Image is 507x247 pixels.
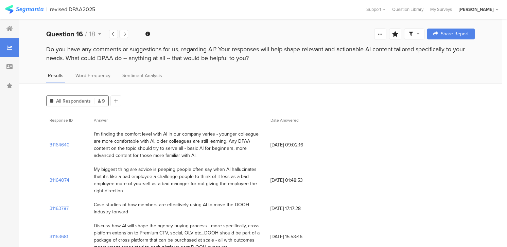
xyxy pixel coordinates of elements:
[50,205,69,212] section: 31163787
[50,141,70,148] section: 31164640
[50,117,73,123] span: Response ID
[427,6,455,13] a: My Surveys
[50,6,95,13] div: revised DPAA2025
[94,166,264,194] div: My biggest thing are advice is peeping people often say when AI hallucinates that it’s like a bad...
[94,201,264,215] div: Case studies of how members are effectively using AI to move the DOOH industry forward
[389,6,427,13] a: Question Library
[85,29,87,39] span: /
[122,72,162,79] span: Sentiment Analysis
[50,233,68,240] section: 31163681
[5,5,43,14] img: segmanta logo
[270,205,325,212] span: [DATE] 17:17:28
[270,141,325,148] span: [DATE] 09:02:16
[94,117,108,123] span: Answer
[270,177,325,184] span: [DATE] 01:48:53
[46,45,475,63] div: Do you have any comments or suggestions for us, regarding AI? Your responses will help shape rele...
[441,32,469,36] span: Share Report
[270,117,299,123] span: Date Answered
[89,29,95,39] span: 18
[270,233,325,240] span: [DATE] 15:53:46
[459,6,494,13] div: [PERSON_NAME]
[46,29,83,39] b: Question 16
[98,98,105,105] span: 9
[50,177,69,184] section: 31164074
[75,72,110,79] span: Word Frequency
[94,130,264,159] div: I'm finding the comfort level with AI in our company varies - younger colleague are more comforta...
[366,4,385,15] div: Support
[46,5,47,13] div: |
[48,72,64,79] span: Results
[56,98,91,105] span: All Respondents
